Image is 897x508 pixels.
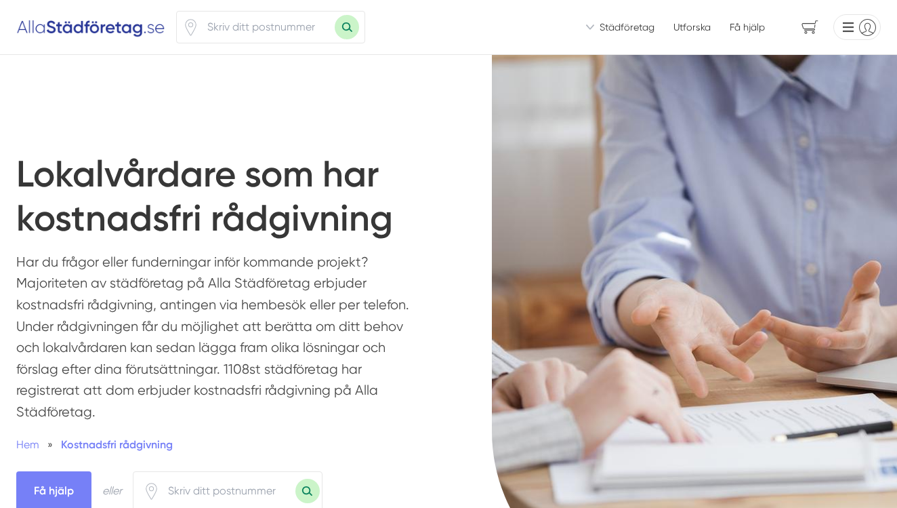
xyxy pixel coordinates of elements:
svg: Pin / Karta [143,483,160,500]
input: Skriv ditt postnummer [160,475,295,507]
input: Skriv ditt postnummer [199,12,335,43]
span: Klicka för att använda din position. [143,483,160,500]
button: Sök med postnummer [295,479,320,503]
h1: Lokalvårdare som har kostnadsfri rådgivning [16,153,472,252]
a: Kostnadsfri rådgivning [61,438,173,451]
a: Utforska [673,20,711,34]
button: Sök med postnummer [335,15,359,39]
span: Klicka för att använda din position. [182,19,199,36]
span: navigation-cart [792,16,828,39]
span: » [47,436,53,453]
p: Har du frågor eller funderningar inför kommande projekt? Majoriteten av städföretag på Alla Städf... [16,252,426,429]
div: eller [102,482,122,499]
span: Få hjälp [730,20,765,34]
svg: Pin / Karta [182,19,199,36]
a: Hem [16,438,39,451]
nav: Breadcrumb [16,436,426,453]
img: Alla Städföretag [16,16,165,38]
span: Städföretag [600,20,654,34]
